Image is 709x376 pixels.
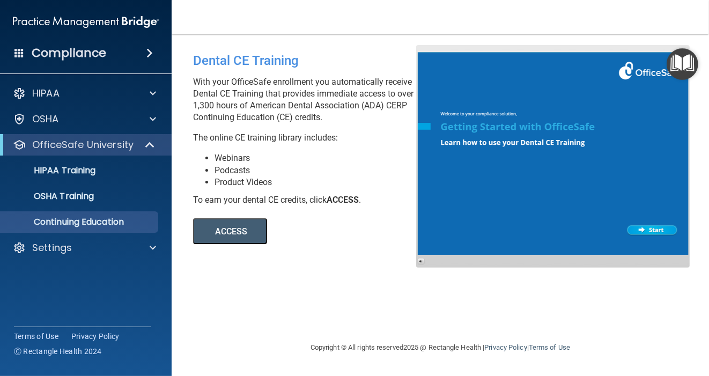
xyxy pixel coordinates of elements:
[13,241,156,254] a: Settings
[245,330,636,365] div: Copyright © All rights reserved 2025 @ Rectangle Health | |
[193,45,424,76] div: Dental CE Training
[193,194,424,206] div: To earn your dental CE credits, click .
[14,331,58,342] a: Terms of Use
[193,228,486,236] a: ACCESS
[327,195,359,205] b: ACCESS
[14,346,102,357] span: Ⓒ Rectangle Health 2024
[7,165,95,176] p: HIPAA Training
[32,113,59,126] p: OSHA
[7,191,94,202] p: OSHA Training
[13,138,156,151] a: OfficeSafe University
[193,218,267,244] button: ACCESS
[667,48,698,80] button: Open Resource Center
[32,138,134,151] p: OfficeSafe University
[7,217,153,227] p: Continuing Education
[13,113,156,126] a: OSHA
[32,241,72,254] p: Settings
[193,132,424,144] p: The online CE training library includes:
[193,76,424,123] p: With your OfficeSafe enrollment you automatically receive Dental CE Training that provides immedi...
[215,152,424,164] li: Webinars
[71,331,120,342] a: Privacy Policy
[529,343,570,351] a: Terms of Use
[215,165,424,176] li: Podcasts
[32,87,60,100] p: HIPAA
[32,46,106,61] h4: Compliance
[484,343,527,351] a: Privacy Policy
[13,11,159,33] img: PMB logo
[13,87,156,100] a: HIPAA
[215,176,424,188] li: Product Videos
